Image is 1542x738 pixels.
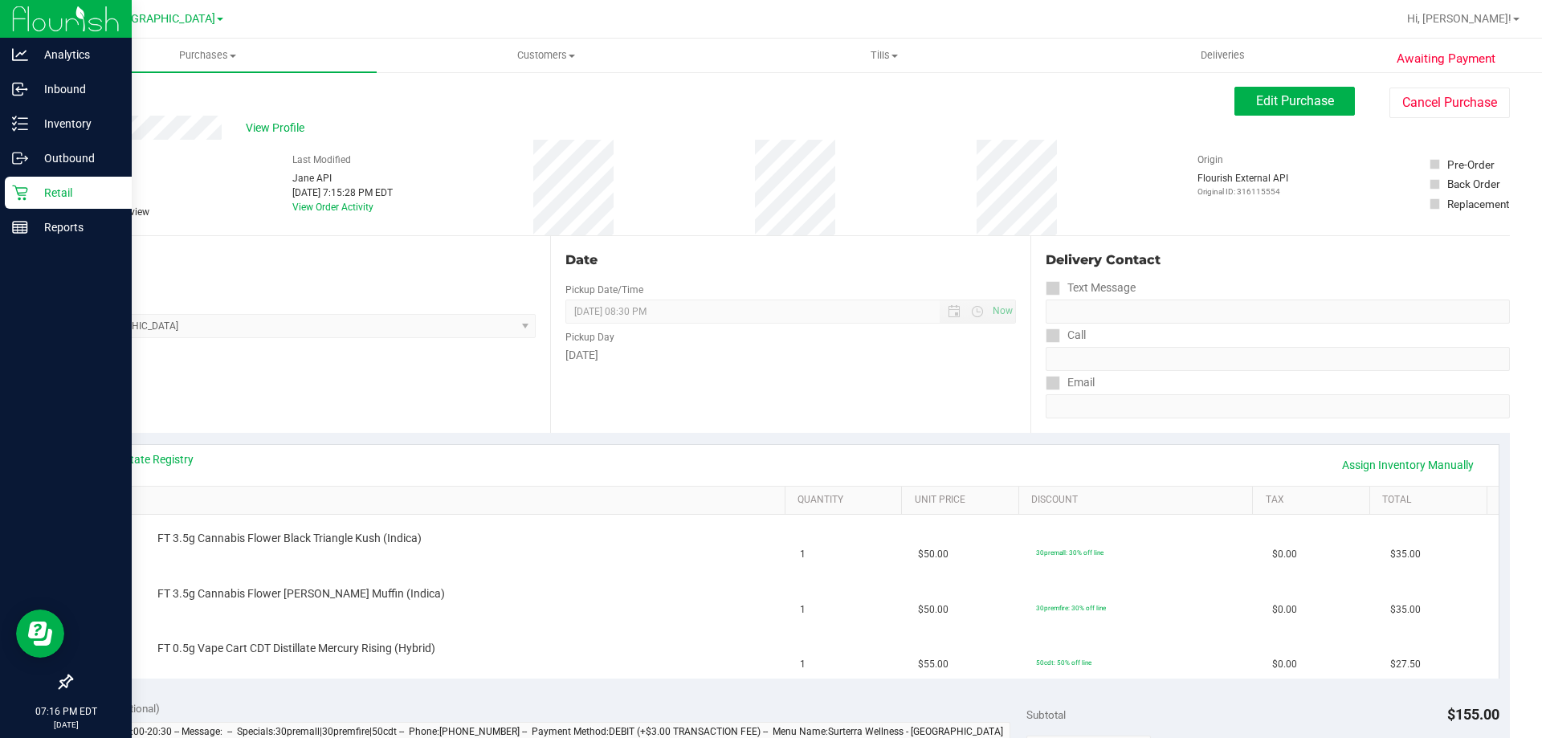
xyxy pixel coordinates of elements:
span: $50.00 [918,602,948,618]
span: Subtotal [1026,708,1066,721]
span: $35.00 [1390,547,1421,562]
a: View Order Activity [292,202,373,213]
span: $0.00 [1272,547,1297,562]
span: Edit Purchase [1256,93,1334,108]
a: Customers [377,39,715,72]
label: Pickup Day [565,330,614,345]
a: Total [1382,494,1480,507]
label: Origin [1197,153,1223,167]
div: Delivery Contact [1046,251,1510,270]
inline-svg: Reports [12,219,28,235]
label: Text Message [1046,276,1136,300]
a: Unit Price [915,494,1013,507]
a: View State Registry [97,451,194,467]
inline-svg: Outbound [12,150,28,166]
div: Replacement [1447,196,1509,212]
span: FT 0.5g Vape Cart CDT Distillate Mercury Rising (Hybrid) [157,641,435,656]
a: Tax [1266,494,1364,507]
iframe: Resource center [16,610,64,658]
a: Assign Inventory Manually [1332,451,1484,479]
p: [DATE] [7,719,124,731]
p: 07:16 PM EDT [7,704,124,719]
span: 30premall: 30% off line [1036,548,1103,557]
span: Tills [716,48,1052,63]
span: 50cdt: 50% off line [1036,658,1091,667]
span: 1 [800,657,806,672]
span: FT 3.5g Cannabis Flower Black Triangle Kush (Indica) [157,531,422,546]
inline-svg: Retail [12,185,28,201]
inline-svg: Inventory [12,116,28,132]
button: Cancel Purchase [1389,88,1510,118]
a: Purchases [39,39,377,72]
div: Jane API [292,171,393,186]
span: Hi, [PERSON_NAME]! [1407,12,1511,25]
span: Deliveries [1179,48,1267,63]
span: $27.50 [1390,657,1421,672]
span: Purchases [39,48,377,63]
span: $50.00 [918,547,948,562]
label: Pickup Date/Time [565,283,643,297]
span: $155.00 [1447,706,1499,723]
label: Last Modified [292,153,351,167]
a: Tills [715,39,1053,72]
a: Discount [1031,494,1246,507]
p: Reports [28,218,124,237]
input: Format: (999) 999-9999 [1046,347,1510,371]
a: Deliveries [1054,39,1392,72]
p: Outbound [28,149,124,168]
span: View Profile [246,120,310,137]
inline-svg: Inbound [12,81,28,97]
span: FT 3.5g Cannabis Flower [PERSON_NAME] Muffin (Indica) [157,586,445,601]
p: Inventory [28,114,124,133]
p: Retail [28,183,124,202]
div: Pre-Order [1447,157,1495,173]
div: Back Order [1447,176,1500,192]
input: Format: (999) 999-9999 [1046,300,1510,324]
button: Edit Purchase [1234,87,1355,116]
a: Quantity [798,494,895,507]
span: Awaiting Payment [1397,50,1495,68]
label: Email [1046,371,1095,394]
span: 1 [800,547,806,562]
p: Inbound [28,80,124,99]
span: $0.00 [1272,602,1297,618]
label: Call [1046,324,1086,347]
div: [DATE] [565,347,1015,364]
a: SKU [95,494,778,507]
span: 1 [800,602,806,618]
span: 30premfire: 30% off line [1036,604,1106,612]
div: Flourish External API [1197,171,1288,198]
div: Date [565,251,1015,270]
span: [GEOGRAPHIC_DATA] [105,12,215,26]
span: Customers [377,48,714,63]
p: Analytics [28,45,124,64]
span: $0.00 [1272,657,1297,672]
p: Original ID: 316115554 [1197,186,1288,198]
span: $35.00 [1390,602,1421,618]
div: Location [71,251,536,270]
div: [DATE] 7:15:28 PM EDT [292,186,393,200]
span: $55.00 [918,657,948,672]
inline-svg: Analytics [12,47,28,63]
